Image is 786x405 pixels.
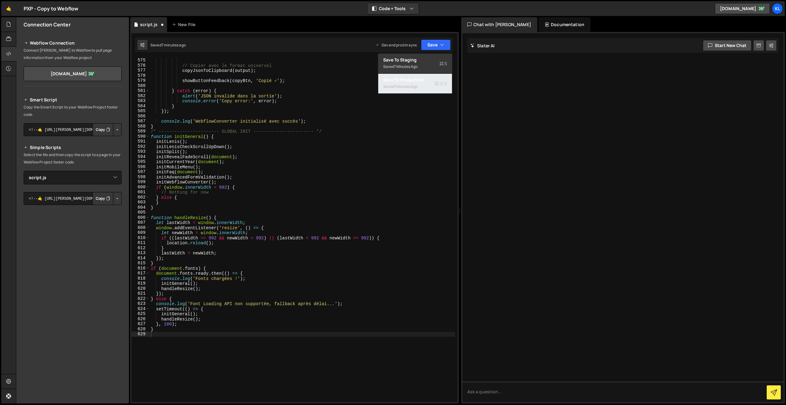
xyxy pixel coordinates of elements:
iframe: YouTube video player [24,215,122,270]
div: 587 [131,119,150,124]
div: 618 [131,276,150,281]
h2: Slater AI [470,43,495,49]
div: Saved [383,63,447,70]
div: 608 [131,225,150,230]
div: 595 [131,159,150,164]
div: Saved [383,83,447,90]
div: Button group with nested dropdown [92,123,122,136]
button: Save to ProductionS Saved7 minutes ago [378,74,452,94]
div: 615 [131,261,150,266]
div: PXP - Copy to Webflow [24,5,78,12]
div: 600 [131,185,150,190]
div: 611 [131,240,150,246]
div: 582 [131,93,150,99]
div: 596 [131,164,150,170]
h2: Smart Script [24,96,122,104]
div: 623 [131,301,150,306]
div: Documentation [539,17,590,32]
div: 614 [131,256,150,261]
div: 599 [131,179,150,185]
div: 578 [131,73,150,78]
div: 625 [131,311,150,317]
div: 619 [131,281,150,286]
div: 627 [131,321,150,327]
div: 581 [131,88,150,93]
div: 609 [131,230,150,235]
p: Copy the Smart Script to your Webflow Project footer code. [24,104,122,118]
div: 607 [131,220,150,225]
div: Chat with [PERSON_NAME] [461,17,537,32]
div: 580 [131,83,150,88]
div: 603 [131,200,150,205]
div: 7 minutes ago [394,64,418,69]
div: 7 minutes ago [161,42,186,48]
div: 577 [131,68,150,73]
div: script.js [140,22,158,28]
div: 629 [131,332,150,337]
span: S [434,81,447,87]
div: 7 minutes ago [394,84,418,89]
h2: Simple Scripts [24,144,122,151]
textarea: <!--🤙 [URL][PERSON_NAME][DOMAIN_NAME]> <script>document.addEventListener("DOMContentLoaded", func... [24,192,122,205]
button: Start new chat [703,40,752,51]
div: 598 [131,175,150,180]
div: 593 [131,149,150,154]
div: 592 [131,144,150,149]
a: [DOMAIN_NAME] [715,3,770,14]
p: Select the file and then copy the script to a page in your Webflow Project footer code. [24,151,122,166]
button: Save to StagingS Saved7 minutes ago [378,54,452,74]
div: 626 [131,317,150,322]
div: 594 [131,154,150,159]
div: 584 [131,104,150,109]
a: 🤙 [1,1,16,16]
div: Button group with nested dropdown [92,192,122,205]
div: 597 [131,169,150,175]
div: 624 [131,306,150,312]
div: New File [172,22,198,28]
a: [DOMAIN_NAME] [24,66,122,81]
div: 590 [131,134,150,139]
div: 583 [131,98,150,104]
button: Code + Tools [367,3,419,14]
button: Copy [92,192,113,205]
div: 579 [131,78,150,83]
textarea: <!--🤙 [URL][PERSON_NAME][DOMAIN_NAME]> <script>document.addEventListener("DOMContentLoaded", func... [24,123,122,136]
div: 622 [131,296,150,301]
div: 610 [131,235,150,241]
p: Connect [PERSON_NAME] to Webflow to pull page information from your Webflow project [24,47,122,61]
a: Kl [772,3,783,14]
div: 576 [131,63,150,68]
div: 612 [131,246,150,251]
div: Saved [150,42,186,48]
div: 585 [131,108,150,114]
div: 591 [131,139,150,144]
div: 621 [131,291,150,296]
h2: Webflow Connection [24,39,122,47]
div: 620 [131,286,150,291]
div: 586 [131,114,150,119]
h2: Connection Center [24,21,71,28]
button: Copy [92,123,113,136]
div: 628 [131,327,150,332]
div: 606 [131,215,150,220]
div: Save to Production [383,77,447,83]
span: S [439,61,447,67]
div: 617 [131,271,150,276]
div: 613 [131,250,150,256]
div: 575 [131,58,150,63]
div: 589 [131,129,150,134]
iframe: YouTube video player [24,274,122,330]
div: 604 [131,205,150,210]
button: Save [421,39,451,50]
div: 616 [131,266,150,271]
div: 602 [131,195,150,200]
div: 601 [131,190,150,195]
div: Dev and prod in sync [375,42,417,48]
div: 605 [131,210,150,215]
div: 588 [131,124,150,129]
div: Save to Staging [383,57,447,63]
